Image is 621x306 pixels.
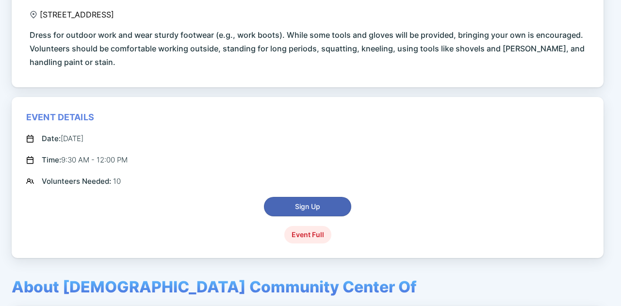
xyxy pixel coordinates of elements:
div: [STREET_ADDRESS] [30,10,114,19]
div: Event Details [26,112,94,123]
span: Dress for outdoor work and wear sturdy footwear (e.g., work boots). While some tools and gloves w... [30,28,589,69]
span: Date: [42,134,61,143]
button: Sign Up [264,197,351,216]
span: About [DEMOGRAPHIC_DATA] Community Center Of [12,277,417,296]
span: Time: [42,155,61,164]
div: 10 [42,176,121,187]
div: Event Full [284,226,331,243]
span: Sign Up [295,202,320,211]
span: Volunteers Needed: [42,177,113,186]
div: [DATE] [42,133,83,145]
div: 9:30 AM - 12:00 PM [42,154,128,166]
